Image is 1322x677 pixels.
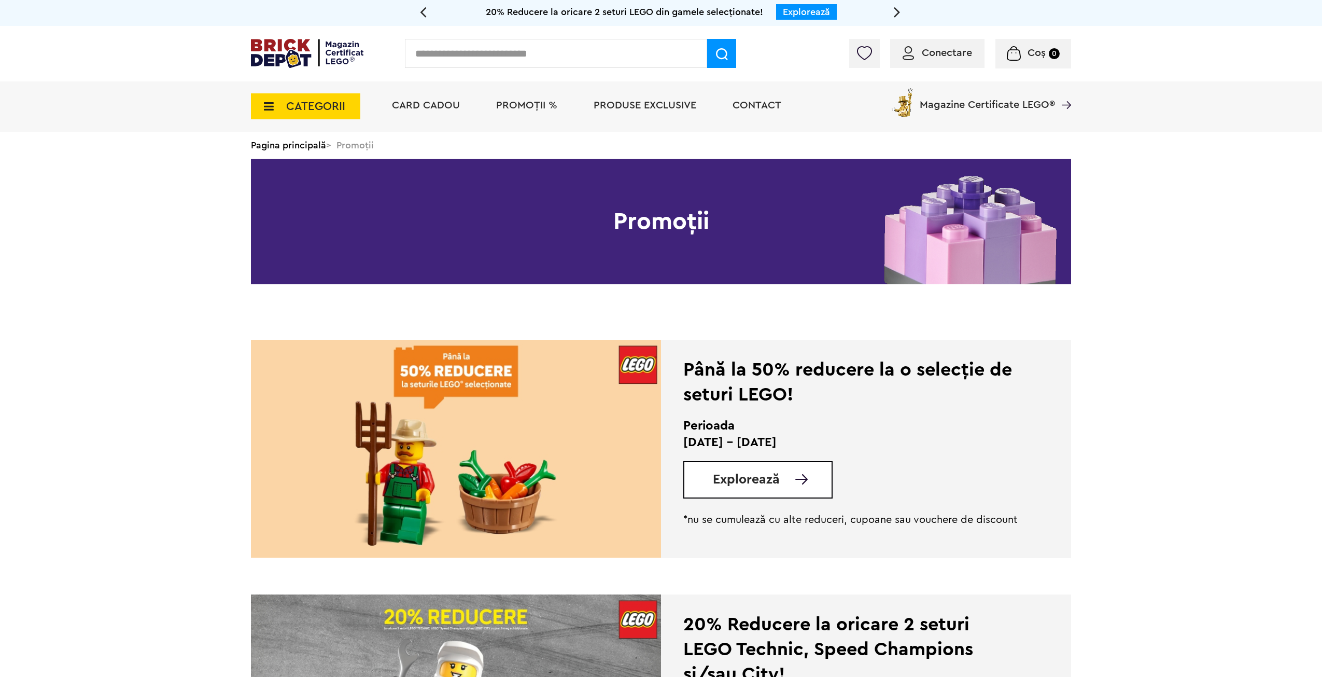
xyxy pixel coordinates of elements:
[1055,86,1071,96] a: Magazine Certificate LEGO®
[486,7,763,17] span: 20% Reducere la oricare 2 seturi LEGO din gamele selecționate!
[903,48,972,58] a: Conectare
[1049,48,1060,59] small: 0
[713,473,780,486] span: Explorează
[392,100,460,110] a: Card Cadou
[683,418,1020,434] h2: Perioada
[251,159,1071,284] h1: Promoții
[683,357,1020,407] div: Până la 50% reducere la o selecție de seturi LEGO!
[922,48,972,58] span: Conectare
[713,473,832,486] a: Explorează
[920,86,1055,110] span: Magazine Certificate LEGO®
[733,100,781,110] a: Contact
[1028,48,1046,58] span: Coș
[683,434,1020,451] p: [DATE] - [DATE]
[251,141,326,150] a: Pagina principală
[496,100,557,110] a: PROMOȚII %
[286,101,345,112] span: CATEGORII
[594,100,696,110] a: Produse exclusive
[783,7,830,17] a: Explorează
[251,132,1071,159] div: > Promoții
[683,514,1020,526] p: *nu se cumulează cu alte reduceri, cupoane sau vouchere de discount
